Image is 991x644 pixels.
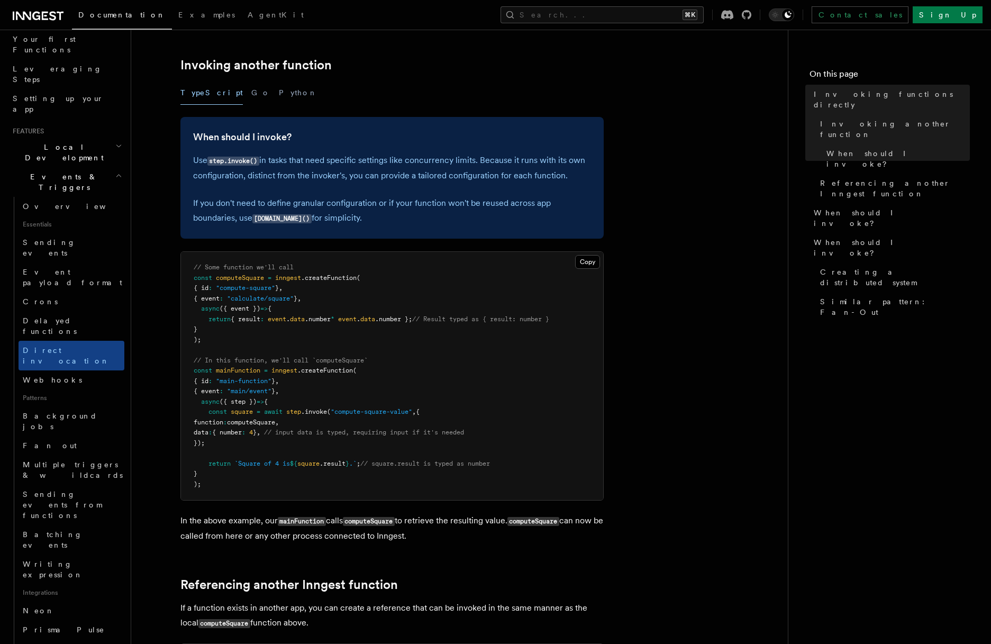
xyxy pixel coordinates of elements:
span: ${ [290,460,297,467]
span: { event [194,295,220,302]
span: { id [194,377,208,385]
a: When should I invoke? [810,203,970,233]
span: , [275,377,279,385]
span: ( [353,367,357,374]
span: Multiple triggers & wildcards [23,460,123,479]
a: Leveraging Steps [8,59,124,89]
span: Overview [23,202,132,211]
span: .result [320,460,346,467]
span: mainFunction [216,367,260,374]
span: When should I invoke? [826,148,970,169]
span: } [253,429,257,436]
a: Fan out [19,436,124,455]
a: Examples [172,3,241,29]
span: data [360,315,375,323]
a: Invoking another function [816,114,970,144]
span: // Result typed as { result: number } [412,315,549,323]
span: ({ step }) [220,398,257,405]
span: { result [231,315,260,323]
a: Writing expression [19,555,124,584]
a: When should I invoke? [810,233,970,262]
a: Batching events [19,525,124,555]
a: Event payload format [19,262,124,292]
button: Events & Triggers [8,167,124,197]
span: Integrations [19,584,124,601]
span: = [268,274,271,282]
p: If you don't need to define granular configuration or if your function won't be reused across app... [193,196,591,226]
span: , [412,408,416,415]
span: data [290,315,305,323]
a: Setting up your app [8,89,124,119]
a: Contact sales [812,6,908,23]
p: If a function exists in another app, you can create a reference that can be invoked in the same m... [180,601,604,631]
span: { [268,305,271,312]
code: computeSquare [343,517,395,526]
span: square [297,460,320,467]
span: ); [194,336,201,343]
span: Direct invocation [23,346,110,365]
span: event [338,315,357,323]
a: Background jobs [19,406,124,436]
a: Crons [19,292,124,311]
span: } [271,377,275,385]
button: Local Development [8,138,124,167]
span: "compute-square-value" [331,408,412,415]
code: computeSquare [507,517,559,526]
span: ( [357,274,360,282]
a: Sending events [19,233,124,262]
span: computeSquare [216,274,264,282]
span: Background jobs [23,412,97,431]
a: Prisma Pulse [19,620,124,639]
span: Delayed functions [23,316,77,335]
span: { event [194,387,220,395]
span: .createFunction [297,367,353,374]
span: { number [212,429,242,436]
span: Essentials [19,216,124,233]
a: Creating a distributed system [816,262,970,292]
span: Patterns [19,389,124,406]
span: . [357,315,360,323]
span: square [231,408,253,415]
span: // Some function we'll call [194,264,294,271]
span: , [275,387,279,395]
span: ({ event }) [220,305,260,312]
span: = [264,367,268,374]
span: When should I invoke? [814,237,970,258]
span: Sending events from functions [23,490,102,520]
span: { [264,398,268,405]
span: Local Development [8,142,115,163]
span: Referencing another Inngest function [820,178,970,199]
a: Invoking functions directly [810,85,970,114]
a: Multiple triggers & wildcards [19,455,124,485]
a: Documentation [72,3,172,30]
span: => [257,398,264,405]
span: Writing expression [23,560,83,579]
span: Similar pattern: Fan-Out [820,296,970,318]
span: const [208,408,227,415]
span: Webhooks [23,376,82,384]
span: function [194,419,223,426]
span: Features [8,127,44,135]
span: = [257,408,260,415]
span: : [208,284,212,292]
span: { id [194,284,208,292]
span: Invoking another function [820,119,970,140]
span: { [416,408,420,415]
a: When should I invoke? [822,144,970,174]
button: Copy [575,255,600,269]
span: : [208,429,212,436]
span: "compute-square" [216,284,275,292]
span: .number }; [375,315,412,323]
span: } [194,325,197,333]
span: "main/event" [227,387,271,395]
a: Neon [19,601,124,620]
a: Your first Functions [8,30,124,59]
span: data [194,429,208,436]
a: Invoking another function [180,58,332,72]
span: , [275,419,279,426]
span: inngest [271,367,297,374]
span: AgentKit [248,11,304,19]
code: step.invoke() [207,157,259,166]
a: Sign Up [913,6,983,23]
span: .createFunction [301,274,357,282]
